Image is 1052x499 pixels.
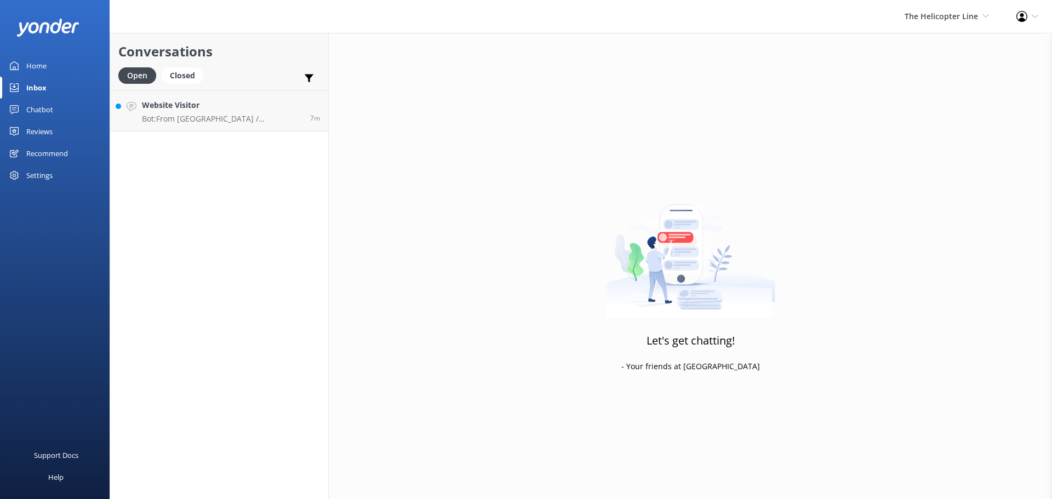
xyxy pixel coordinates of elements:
span: Oct 02 2025 05:56pm (UTC +13:00) Pacific/Auckland [310,113,320,123]
div: Recommend [26,142,68,164]
a: Website VisitorBot:From [GEOGRAPHIC_DATA] / [GEOGRAPHIC_DATA], we operate the [GEOGRAPHIC_DATA] H... [110,90,328,131]
img: yonder-white-logo.png [16,19,79,37]
span: The Helicopter Line [905,11,978,21]
h2: Conversations [118,41,320,62]
div: Settings [26,164,53,186]
div: Open [118,67,156,84]
div: Reviews [26,121,53,142]
a: Open [118,69,162,81]
div: Home [26,55,47,77]
p: - Your friends at [GEOGRAPHIC_DATA] [621,360,760,372]
img: artwork of a man stealing a conversation from at giant smartphone [606,181,775,318]
div: Inbox [26,77,47,99]
h3: Let's get chatting! [647,332,735,349]
div: Chatbot [26,99,53,121]
p: Bot: From [GEOGRAPHIC_DATA] / [GEOGRAPHIC_DATA], we operate the [GEOGRAPHIC_DATA] Heli Hike and S... [142,114,302,124]
div: Support Docs [34,444,78,466]
div: Help [48,466,64,488]
div: Closed [162,67,203,84]
a: Closed [162,69,209,81]
h4: Website Visitor [142,99,302,111]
